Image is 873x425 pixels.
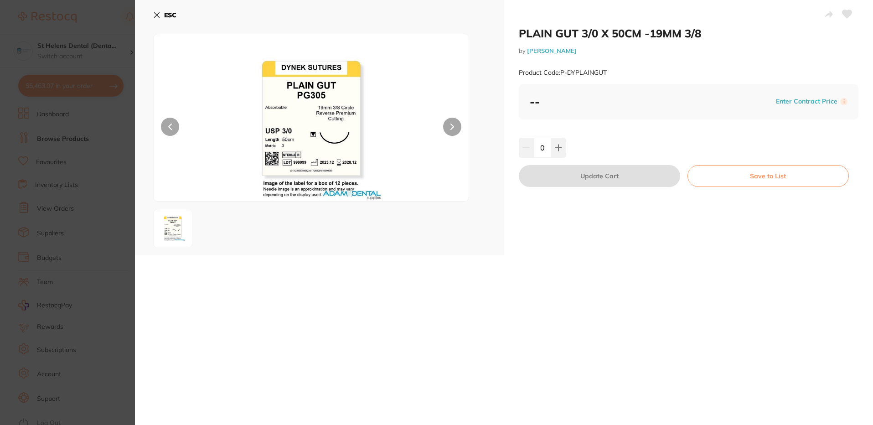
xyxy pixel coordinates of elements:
[519,47,859,54] small: by
[687,165,849,187] button: Save to List
[527,47,577,54] a: [PERSON_NAME]
[519,165,680,187] button: Update Cart
[153,7,176,23] button: ESC
[773,97,840,106] button: Enter Contract Price
[156,212,189,245] img: MzA1LTEyLmpwZw
[217,57,406,201] img: MzA1LTEyLmpwZw
[519,26,859,40] h2: PLAIN GUT 3/0 X 50CM -19MM 3/8
[164,11,176,19] b: ESC
[840,98,847,105] label: i
[530,95,540,109] b: --
[519,69,607,77] small: Product Code: P-DYPLAINGUT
